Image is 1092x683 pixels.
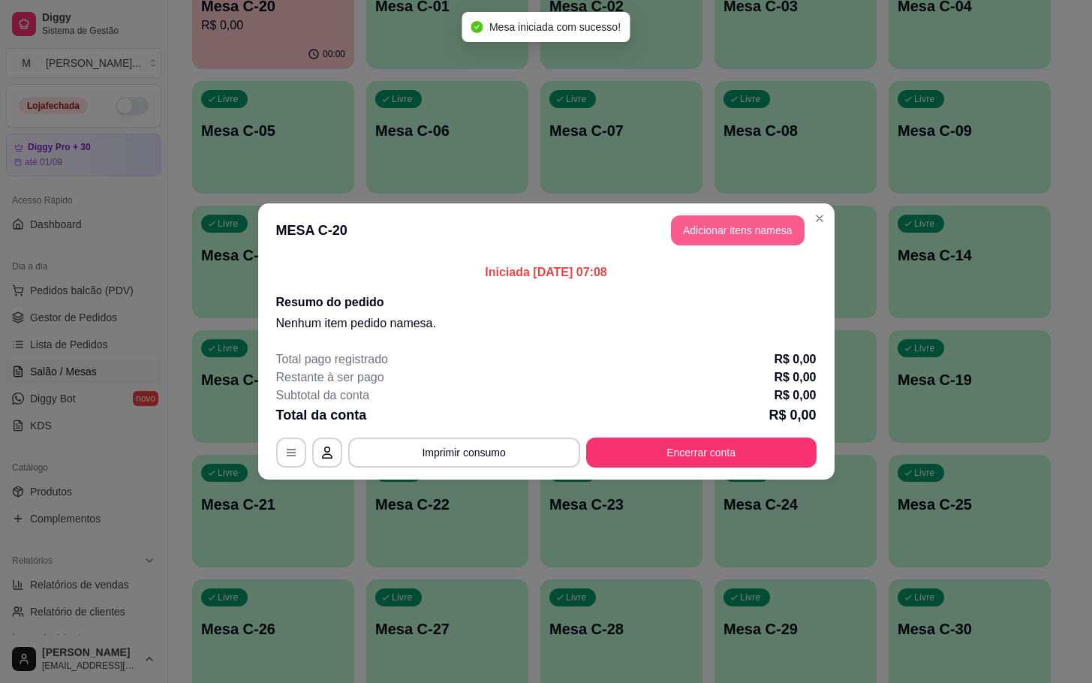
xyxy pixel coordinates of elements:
span: check-circle [471,21,483,33]
h2: Resumo do pedido [276,293,817,311]
p: Total pago registrado [276,351,388,369]
header: MESA C-20 [258,203,835,257]
button: Imprimir consumo [348,438,580,468]
span: Mesa iniciada com sucesso! [489,21,621,33]
p: Iniciada [DATE] 07:08 [276,263,817,281]
button: Adicionar itens namesa [671,215,805,245]
p: R$ 0,00 [774,387,816,405]
p: R$ 0,00 [774,369,816,387]
p: R$ 0,00 [769,405,816,426]
p: R$ 0,00 [774,351,816,369]
p: Subtotal da conta [276,387,370,405]
p: Total da conta [276,405,367,426]
button: Close [808,206,832,230]
p: Restante à ser pago [276,369,384,387]
button: Encerrar conta [586,438,817,468]
p: Nenhum item pedido na mesa . [276,314,817,332]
